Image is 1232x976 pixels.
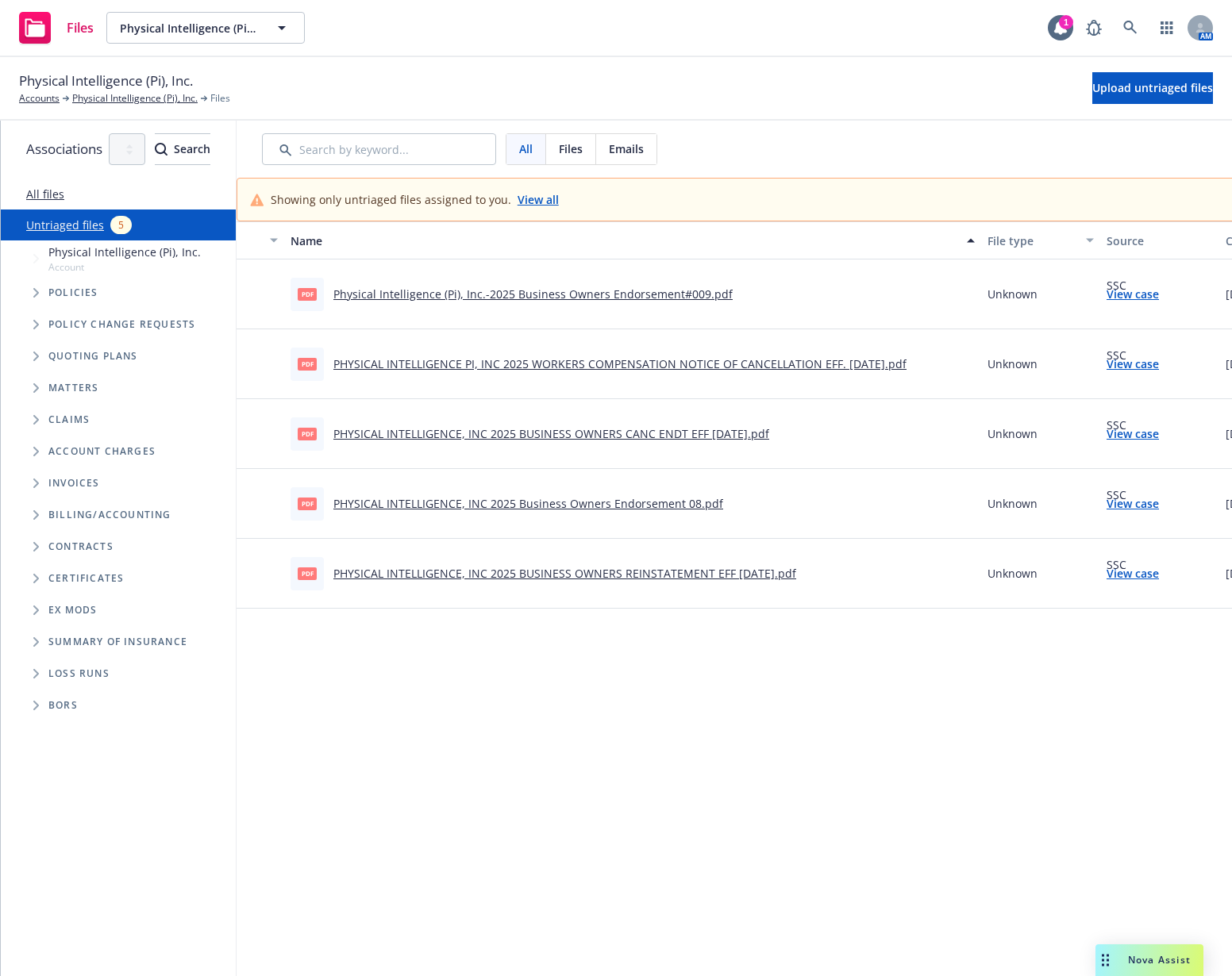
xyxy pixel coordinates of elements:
a: All files [26,186,64,202]
span: Policies [48,288,98,298]
span: pdf [298,498,317,509]
div: Source [1107,232,1213,249]
div: Search [155,134,210,164]
span: Physical Intelligence (Pi), Inc. [19,71,193,91]
div: Tree Example [1,240,236,499]
div: Showing only untriaged files assigned to you. [271,191,559,208]
span: Account [48,260,201,274]
div: 5 [110,216,132,234]
a: Physical Intelligence (Pi), Inc. [72,91,198,106]
button: Physical Intelligence (Pi), Inc. [106,12,305,44]
button: SearchSearch [155,133,210,165]
span: pdf [298,428,317,440]
span: Emails [609,140,644,157]
span: Certificates [48,574,124,583]
span: Files [67,21,94,34]
button: Nova Assist [1095,944,1203,976]
a: Report a Bug [1078,12,1110,44]
a: Files [13,6,100,50]
span: pdf [298,567,317,579]
a: View all [518,191,559,208]
span: Upload untriaged files [1092,80,1213,95]
a: View case [1107,286,1159,302]
span: Files [559,140,583,157]
a: Accounts [19,91,60,106]
div: Name [291,232,957,249]
span: All [519,140,533,157]
a: View case [1107,565,1159,582]
a: PHYSICAL INTELLIGENCE, INC 2025 BUSINESS OWNERS CANC ENDT EFF [DATE].pdf [333,426,769,441]
span: Ex Mods [48,605,97,615]
button: Upload untriaged files [1092,72,1213,104]
span: Matters [48,383,98,393]
span: Associations [26,139,102,159]
svg: Search [155,143,167,156]
a: Physical Intelligence (Pi), Inc.-2025 Business Owners Endorsement#009.pdf [333,286,733,302]
a: Switch app [1151,12,1183,44]
span: Claims [48,415,90,425]
span: Policy change requests [48,320,195,329]
a: Search [1115,12,1146,44]
a: PHYSICAL INTELLIGENCE PI, INC 2025 WORKERS COMPENSATION NOTICE OF CANCELLATION EFF. [DATE].pdf [333,356,907,371]
span: Quoting plans [48,352,138,361]
a: Untriaged files [26,217,104,233]
button: Source [1100,221,1219,259]
a: View case [1107,355,1159,372]
span: Physical Intelligence (Pi), Inc. [48,244,201,260]
a: PHYSICAL INTELLIGENCE, INC 2025 BUSINESS OWNERS REINSTATEMENT EFF [DATE].pdf [333,566,796,581]
span: pdf [298,288,317,300]
span: Physical Intelligence (Pi), Inc. [120,20,257,37]
span: Account charges [48,447,156,456]
span: Billing/Accounting [48,510,171,520]
span: Summary of insurance [48,637,187,647]
span: Invoices [48,478,100,488]
a: View case [1107,425,1159,442]
span: Loss Runs [48,669,110,678]
button: Name [284,221,981,259]
span: Files [210,91,230,106]
a: PHYSICAL INTELLIGENCE, INC 2025 Business Owners Endorsement 08.pdf [333,496,723,511]
div: Drag to move [1095,944,1115,976]
a: View case [1107,495,1159,512]
button: File type [981,221,1100,259]
span: Contracts [48,542,114,551]
span: Nova Assist [1128,953,1191,966]
div: Folder Tree Example [1,499,236,721]
div: 1 [1059,15,1073,29]
span: BORs [48,701,78,710]
div: File type [988,232,1076,249]
input: Search by keyword... [262,133,496,165]
span: pdf [298,358,317,370]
